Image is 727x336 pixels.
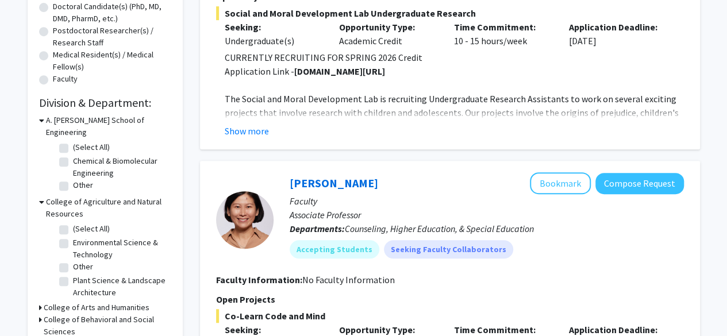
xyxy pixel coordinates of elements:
b: Departments: [290,223,345,234]
span: Social and Moral Development Lab Undergraduate Research [216,6,684,20]
h2: Division & Department: [39,96,171,110]
div: Undergraduate(s) [225,34,322,48]
a: [PERSON_NAME] [290,176,378,190]
div: [DATE] [560,20,675,48]
p: Associate Professor [290,208,684,222]
button: Compose Request to Chunyan Yang [595,173,684,194]
h3: College of Arts and Humanities [44,302,149,314]
p: Seeking: [225,20,322,34]
h3: College of Agriculture and Natural Resources [46,196,171,220]
mat-chip: Seeking Faculty Collaborators [384,240,513,258]
p: Open Projects [216,292,684,306]
label: Faculty [53,73,78,85]
label: Other [73,179,93,191]
label: Postdoctoral Researcher(s) / Research Staff [53,25,171,49]
h3: A. [PERSON_NAME] School of Engineering [46,114,171,138]
button: Show more [225,124,269,138]
b: Faculty Information: [216,274,302,285]
span: Counseling, Higher Education, & Special Education [345,223,534,234]
p: Application Deadline: [569,20,667,34]
span: Co-Learn Code and Mind [216,309,684,323]
p: CURRENTLY RECRUITING FOR SPRING 2026 Credit [225,51,684,64]
p: Faculty [290,194,684,208]
p: Time Commitment: [454,20,552,34]
label: (Select All) [73,141,110,153]
p: The Social and Moral Development Lab is recruiting Undergraduate Research Assistants to work on s... [225,92,684,175]
label: Doctoral Candidate(s) (PhD, MD, DMD, PharmD, etc.) [53,1,171,25]
strong: [DOMAIN_NAME][URL] [294,65,385,77]
p: Application Link - [225,64,684,78]
label: (Select All) [73,223,110,235]
label: Medical Resident(s) / Medical Fellow(s) [53,49,171,73]
button: Add Chunyan Yang to Bookmarks [530,172,591,194]
label: Plant Science & Landscape Architecture [73,275,168,299]
span: No Faculty Information [302,274,395,285]
mat-chip: Accepting Students [290,240,379,258]
p: Opportunity Type: [339,20,437,34]
iframe: Chat [9,284,49,327]
div: 10 - 15 hours/week [445,20,560,48]
div: Academic Credit [330,20,445,48]
label: Chemical & Biomolecular Engineering [73,155,168,179]
label: Environmental Science & Technology [73,237,168,261]
label: Other [73,261,93,273]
